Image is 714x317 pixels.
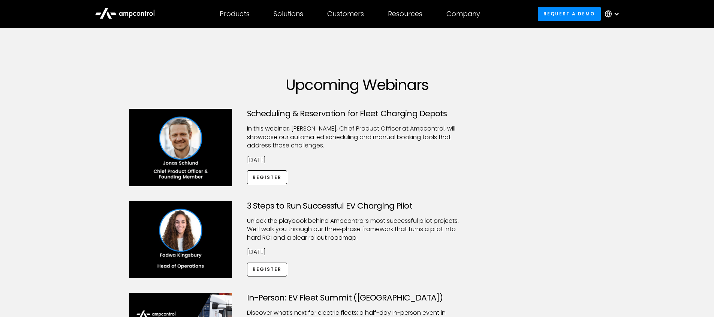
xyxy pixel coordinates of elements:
[220,10,250,18] div: Products
[247,248,467,256] p: [DATE]
[446,10,480,18] div: Company
[247,156,467,164] p: [DATE]
[274,10,303,18] div: Solutions
[129,76,585,94] h1: Upcoming Webinars
[327,10,364,18] div: Customers
[247,170,287,184] a: Register
[388,10,422,18] div: Resources
[247,109,467,119] h3: Scheduling & Reservation for Fleet Charging Depots
[247,201,467,211] h3: 3 Steps to Run Successful EV Charging Pilot
[247,293,467,303] h3: In-Person: EV Fleet Summit ([GEOGRAPHIC_DATA])
[247,217,467,242] p: Unlock the playbook behind Ampcontrol’s most successful pilot projects. We’ll walk you through ou...
[538,7,601,21] a: Request a demo
[247,125,467,150] p: ​In this webinar, [PERSON_NAME], Chief Product Officer at Ampcontrol, will showcase our automated...
[247,263,287,276] a: Register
